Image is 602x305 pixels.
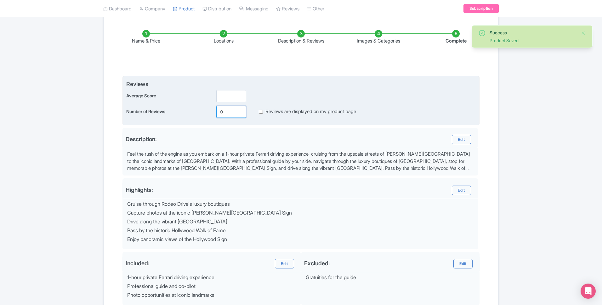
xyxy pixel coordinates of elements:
label: Reviews are displayed on my product page [265,108,356,115]
span: Average Score [126,93,156,98]
div: Cruise through Rodeo Drive's luxury boutiques [127,201,474,207]
li: Name & Price [107,30,185,45]
div: Excluded: [304,260,330,267]
li: Images & Categories [340,30,417,45]
span: Description: [126,136,157,142]
a: Edit [452,186,471,195]
li: Locations [185,30,262,45]
a: Edit [452,135,471,144]
div: Highlights: [126,187,153,193]
li: Complete [417,30,495,45]
div: Product Saved [490,37,576,44]
div: Photo opportunities at iconic landmarks [127,292,298,298]
a: Subscription [463,4,499,13]
div: Open Intercom Messenger [581,284,596,299]
div: Pass by the historic Hollywood Walk of Fame [127,228,474,233]
span: Number of Reviews [126,109,165,114]
div: Enjoy panoramic views of the Hollywood Sign [127,237,474,242]
div: Professional guide and co-pilot [127,284,298,289]
a: Edit [453,259,472,268]
div: Included: [126,260,150,267]
div: 1-hour private Ferrari driving experience [127,275,298,280]
div: Success [490,29,576,36]
li: Description & Reviews [262,30,340,45]
div: Drive along the vibrant [GEOGRAPHIC_DATA] [127,219,474,225]
div: Capture photos at the iconic [PERSON_NAME][GEOGRAPHIC_DATA] Sign [127,210,474,216]
div: Gratuities for the guide [306,275,476,280]
a: Edit [275,259,294,268]
div: Feel the rush of the engine as you embark on a 1-hour private Ferrari driving experience, cruisin... [127,151,474,172]
span: Reviews [126,80,476,88]
button: Close [581,29,586,37]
